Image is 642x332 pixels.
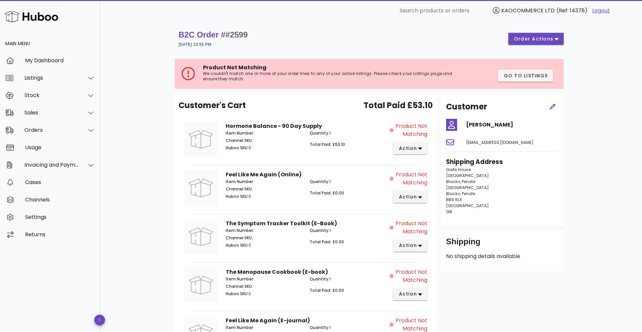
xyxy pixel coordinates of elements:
span: Product Not Matching [203,64,266,71]
span: Product Not Matching [395,171,427,187]
span: Quantity: [310,325,329,330]
span: action [398,193,417,200]
span: action [398,242,417,249]
div: Channels [25,196,95,203]
span: Quantity: [310,228,329,233]
h3: Shipping Address [446,157,558,167]
span: Total Paid: £53.10 [310,142,345,147]
span: Quantity: [310,179,329,184]
p: 1 [310,179,386,185]
a: Logout [592,7,610,15]
p: 1 [310,228,386,234]
span: Channel SKU: [226,186,253,192]
strong: B2C Order # [179,30,248,39]
p: 0 [226,291,302,297]
span: Total Paid: £0.00 [310,239,344,245]
div: Listings [24,75,79,81]
span: #2599 [225,30,248,39]
span: (Ref: 14378) [556,7,587,14]
img: Product Image [184,268,218,302]
span: [EMAIL_ADDRESS][DOMAIN_NAME] [466,140,534,145]
p: 0 [226,242,302,248]
div: My Dashboard [25,57,95,64]
span: KAOCOMMERCE LTD [501,7,555,14]
span: action [398,290,417,298]
img: Product Image [184,171,218,204]
span: Item Number: [226,325,254,330]
span: Item Number: [226,130,254,136]
span: [GEOGRAPHIC_DATA] [446,173,489,178]
strong: The Menopause Cookbook (E-book) [226,268,328,276]
span: Channel SKU: [226,138,253,143]
div: Usage [25,144,95,151]
strong: Feel Like Me Again (E-journal) [226,317,310,324]
button: Go to Listings [498,70,553,82]
span: Huboo SKU: [226,145,248,151]
div: Returns [25,231,95,238]
button: order actions [508,33,564,45]
div: Settings [25,214,95,220]
span: Channel SKU: [226,235,253,241]
span: GB [446,209,452,215]
span: Item Number: [226,276,254,282]
span: Huboo SKU: [226,242,248,248]
strong: Hormone Balance - 90 Day Supply [226,122,322,130]
strong: The Symptom Tracker Toolkit (E-Book) [226,220,337,227]
span: Total Paid: £0.00 [310,190,344,196]
div: Stock [24,92,79,98]
span: Quantity: [310,130,329,136]
p: 1 [310,325,386,331]
small: [DATE] 10:55 PM [179,42,211,47]
span: Item Number: [226,228,254,233]
span: Customer's Cart [179,99,246,111]
div: Shipping [446,236,558,252]
h2: Customer [446,101,487,113]
span: order actions [514,35,554,43]
span: Item Number: [226,179,254,184]
span: Blacko, Pendle [446,191,475,196]
p: We couldn't match one or more of your order lines to any of your active listings. Please check yo... [203,71,465,82]
div: Orders [24,127,79,133]
div: Invoicing and Payments [24,162,79,168]
strong: Feel Like Me Again (Online) [226,171,302,178]
img: Huboo Logo [5,9,58,24]
span: Blacko, Pendle [446,179,475,184]
span: action [398,145,417,152]
span: BB9 6LX [446,197,462,202]
div: Sales [24,109,79,116]
span: Go to Listings [503,72,548,79]
span: Total Paid £53.10 [363,99,433,111]
span: Product Not Matching [395,220,427,236]
p: No shipping details available [446,252,558,260]
span: Huboo SKU: [226,291,248,297]
h4: [PERSON_NAME] [466,121,558,129]
div: Cases [25,179,95,185]
span: [GEOGRAPHIC_DATA] [446,203,489,209]
img: Product Image [184,122,218,156]
span: Quantity: [310,276,329,282]
button: action [393,191,427,203]
span: Product Not Matching [395,122,427,138]
span: Huboo SKU: [226,193,248,199]
p: 1 [310,276,386,282]
span: Total Paid: £0.00 [310,287,344,293]
span: Product Not Matching [395,268,427,284]
span: Gaits House [446,167,471,172]
img: Product Image [184,220,218,253]
p: 1 [310,130,386,136]
button: action [393,142,427,154]
span: Channel SKU: [226,283,253,289]
button: action [393,288,427,300]
span: [GEOGRAPHIC_DATA] [446,185,489,190]
button: action [393,240,427,252]
p: 0 [226,193,302,199]
p: 0 [226,145,302,151]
